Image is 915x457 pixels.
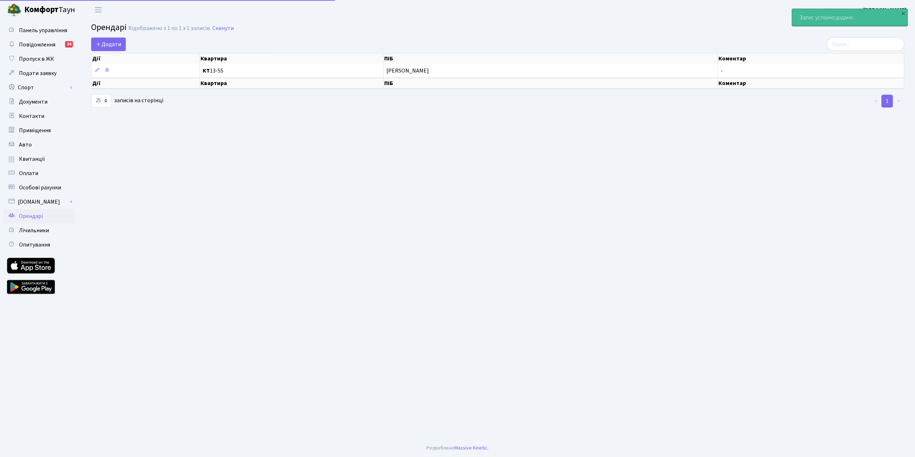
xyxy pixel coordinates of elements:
span: Орендарі [19,212,43,220]
span: Квитанції [19,155,45,163]
a: Опитування [4,238,75,252]
span: Авто [19,141,32,149]
span: Таун [24,4,75,16]
a: Квитанції [4,152,75,166]
span: Додати [96,40,121,48]
span: Подати заявку [19,69,56,77]
span: 13-55 [203,68,380,74]
span: Опитування [19,241,50,249]
a: Приміщення [4,123,75,138]
div: Розроблено . [426,444,489,452]
a: Повідомлення14 [4,38,75,52]
input: Пошук... [827,38,904,51]
a: Особові рахунки [4,180,75,195]
div: 14 [65,41,73,48]
span: - [721,67,723,75]
th: Квартира [200,54,384,64]
a: Скинути [212,25,234,32]
span: Лічильники [19,227,49,234]
span: Документи [19,98,48,106]
button: Переключити навігацію [89,4,107,16]
span: Пропуск в ЖК [19,55,54,63]
span: Особові рахунки [19,184,61,192]
a: Лічильники [4,223,75,238]
a: Оплати [4,166,75,180]
th: ПІБ [384,54,718,64]
a: Пропуск в ЖК [4,52,75,66]
a: [PERSON_NAME] [863,6,906,14]
th: ПІБ [384,78,718,89]
b: КТ [203,67,210,75]
a: [DOMAIN_NAME] [4,195,75,209]
span: Оплати [19,169,38,177]
span: Панель управління [19,26,67,34]
th: Квартира [200,78,384,89]
div: Відображено з 1 по 1 з 1 записів. [128,25,211,32]
label: записів на сторінці [91,94,163,108]
th: Дії [91,78,200,89]
a: Орендарі [4,209,75,223]
th: Коментар [718,54,904,64]
th: Дії [91,54,200,64]
span: Повідомлення [19,41,55,49]
a: Додати [91,38,126,51]
a: 1 [881,95,893,108]
span: Контакти [19,112,44,120]
a: Подати заявку [4,66,75,80]
a: Спорт [4,80,75,95]
span: Приміщення [19,126,51,134]
select: записів на сторінці [91,94,112,108]
span: [PERSON_NAME] [386,68,714,74]
a: Панель управління [4,23,75,38]
a: Контакти [4,109,75,123]
th: Коментар [718,78,904,89]
a: Документи [4,95,75,109]
img: logo.png [7,3,21,17]
b: Комфорт [24,4,59,15]
a: Авто [4,138,75,152]
span: Орендарі [91,21,127,34]
div: Запис успішно додано. [792,9,907,26]
div: × [900,10,907,17]
a: Massive Kinetic [454,444,488,452]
